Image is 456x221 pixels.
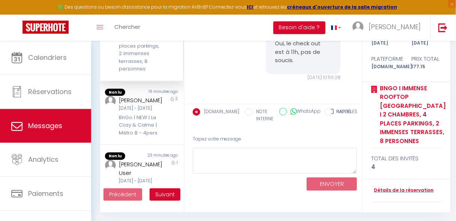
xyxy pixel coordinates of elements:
[352,21,364,33] img: ...
[28,155,58,164] span: Analytics
[372,154,442,163] div: total des invités
[367,54,407,63] div: Plateforme
[105,152,125,160] span: Non lu
[287,4,397,10] a: créneaux d'ouverture de la salle migration
[28,53,67,62] span: Calendriers
[406,63,447,70] div: 177.15
[193,130,357,148] div: Tapez votre message
[155,191,175,198] span: Suivant
[119,12,162,73] div: BnGo I Immense RoofTop [GEOGRAPHIC_DATA] I 2 chambres, 4 places parkings, 2 immenses terrasses, 8...
[28,189,63,198] span: Paiements
[367,40,407,47] div: [DATE]
[141,152,183,160] div: 23 minutes ago
[332,108,351,116] label: RAPPEL
[28,121,62,130] span: Messages
[247,4,254,10] a: ICI
[109,15,146,41] a: Chercher
[22,21,69,34] img: Super Booking
[177,160,178,166] span: 1
[369,22,421,31] span: [PERSON_NAME]
[424,187,450,215] iframe: Chat
[275,39,331,65] pre: Oui, le check out est à 11h, pas de soucis.
[114,23,140,31] span: Chercher
[406,54,447,63] div: Prix total
[150,188,180,201] button: Next
[287,108,321,116] label: WhatsApp
[28,87,72,96] span: Réservations
[406,40,447,47] div: [DATE]
[119,105,162,112] div: [DATE] - [DATE]
[347,15,430,41] a: ... [PERSON_NAME]
[372,163,442,172] div: 4
[119,96,162,105] div: [PERSON_NAME]
[176,96,178,102] span: 2
[253,108,274,122] label: NOTE INTERNE
[307,178,357,191] button: ENVOYER
[109,191,136,198] span: Précédent
[119,114,162,137] div: BnGo | NEW | Le Cosy & Calme | Métro B - 4pers
[141,89,183,96] div: 19 minutes ago
[266,74,340,81] div: [DATE] 10:56:28
[378,84,446,146] a: BnGo I Immense RoofTop [GEOGRAPHIC_DATA] I 2 chambres, 4 places parkings, 2 immenses terrasses, 8...
[103,188,142,201] button: Previous
[105,160,116,171] img: ...
[372,187,434,194] a: Détails de la réservation
[119,178,162,185] div: [DATE] - [DATE]
[105,89,125,96] span: Non lu
[367,63,407,70] div: [DOMAIN_NAME]
[200,108,240,116] label: [DOMAIN_NAME]
[438,23,448,32] img: logout
[273,21,325,34] button: Besoin d'aide ?
[119,160,162,178] div: [PERSON_NAME] User
[105,96,116,107] img: ...
[6,3,28,25] button: Ouvrir le widget de chat LiveChat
